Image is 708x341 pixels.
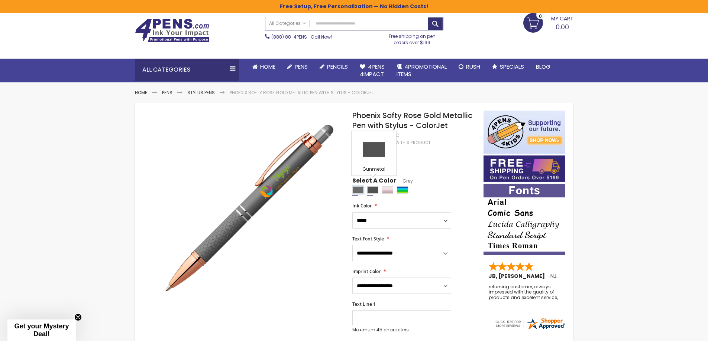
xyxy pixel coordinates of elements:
p: Maximum 45 characters [352,327,451,333]
a: 4Pens4impact [354,59,391,83]
span: Get your Mystery Deal! [14,322,69,338]
span: - , [547,272,612,280]
img: 4pens 4 kids [484,111,565,154]
span: Blog [536,63,550,71]
a: Home [246,59,281,75]
a: Blog [530,59,556,75]
a: Pens [162,89,172,96]
span: Text Font Style [352,236,384,242]
a: 0.00 0 [523,13,573,32]
span: 4PROMOTIONAL ITEMS [397,63,447,78]
span: Ink Color [352,203,372,209]
span: Select A Color [352,177,396,187]
a: Rush [453,59,486,75]
button: Close teaser [74,314,82,321]
a: Stylus Pens [187,89,215,96]
li: Phoenix Softy Rose Gold Metallic Pen with Stylus - ColorJet [230,90,374,96]
div: Gunmetal [367,186,378,194]
a: 4PROMOTIONALITEMS [391,59,453,83]
span: Grey [396,178,413,184]
span: 4Pens 4impact [360,63,385,78]
div: returning customer, always impressed with the quality of products and excelent service, will retu... [489,284,561,300]
span: Pens [295,63,308,71]
img: 4Pens Custom Pens and Promotional Products [135,19,209,42]
span: Pencils [327,63,348,71]
div: Rose Gold [382,186,393,194]
span: NJ [550,272,560,280]
div: Assorted [397,186,408,194]
img: font-personalization-examples [484,184,565,255]
a: Specials [486,59,530,75]
div: Gunmetal [353,166,394,174]
div: Grey [352,186,363,194]
span: Rush [466,63,480,71]
span: Imprint Color [352,268,381,275]
a: All Categories [265,17,310,29]
a: Home [135,89,147,96]
span: Phoenix Softy Rose Gold Metallic Pen with Stylus - ColorJet [352,110,472,131]
span: 0 [539,13,542,20]
span: 0.00 [556,22,569,32]
a: Pens [281,59,314,75]
img: Free shipping on orders over $199 [484,155,565,182]
img: silver-mrr-c-phoenix-softy-rose-gold-metallic-pen-w-stylus-colorjet.jpg [150,110,343,302]
span: All Categories [269,20,306,26]
div: Get your Mystery Deal!Close teaser [7,319,76,341]
span: Specials [500,63,524,71]
a: 4pens.com certificate URL [494,325,566,332]
div: Free shipping on pen orders over $199 [381,30,443,45]
a: Pencils [314,59,354,75]
div: All Categories [135,59,239,81]
span: JB, [PERSON_NAME] [489,272,547,280]
span: Home [260,63,275,71]
img: 4pens.com widget logo [494,317,566,330]
span: Text Line 1 [352,301,376,307]
span: - Call Now! [271,34,332,40]
a: (888) 88-4PENS [271,34,307,40]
